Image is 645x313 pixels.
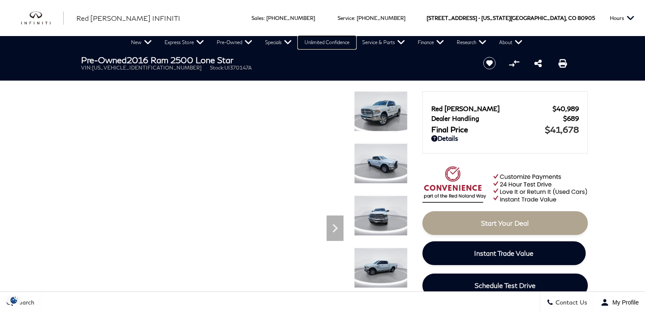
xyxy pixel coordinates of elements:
img: INFINITI [21,11,64,25]
button: Open user profile menu [594,292,645,313]
a: Print this Pre-Owned 2016 Ram 2500 Lone Star [558,58,567,68]
span: $40,989 [553,105,579,112]
img: Used 2016 Bright White Clearcoat Ram Lone Star image 1 [354,91,408,131]
a: Final Price $41,678 [431,124,579,134]
span: [US_VEHICLE_IDENTIFICATION_NUMBER] [92,64,201,71]
span: Stock: [210,64,224,71]
span: My Profile [609,299,639,306]
img: Used 2016 Bright White Clearcoat Ram Lone Star image 3 [354,196,408,236]
span: Start Your Deal [481,219,529,227]
h1: 2016 Ram 2500 Lone Star [81,55,469,64]
span: Dealer Handling [431,115,563,122]
img: Used 2016 Bright White Clearcoat Ram Lone Star image 2 [354,143,408,184]
a: Dealer Handling $689 [431,115,579,122]
a: [PHONE_NUMBER] [266,15,315,21]
a: Red [PERSON_NAME] $40,989 [431,105,579,112]
a: Instant Trade Value [422,241,586,265]
span: Service [338,15,354,21]
nav: Main Navigation [125,36,529,49]
a: New [125,36,158,49]
a: Service & Parts [356,36,411,49]
a: Schedule Test Drive [422,274,588,297]
span: Red [PERSON_NAME] INFINITI [76,14,180,22]
a: [PHONE_NUMBER] [357,15,405,21]
section: Click to Open Cookie Consent Modal [4,296,24,305]
span: Schedule Test Drive [475,281,536,289]
a: Express Store [158,36,210,49]
button: Save vehicle [480,56,499,70]
span: VIN: [81,64,92,71]
div: Next [327,215,343,241]
img: Used 2016 Bright White Clearcoat Ram Lone Star image 4 [354,248,408,288]
img: Opt-Out Icon [4,296,24,305]
a: Start Your Deal [422,211,588,235]
span: UI370147A [224,64,252,71]
a: Specials [259,36,298,49]
a: Unlimited Confidence [298,36,356,49]
span: Contact Us [553,299,587,306]
span: Red [PERSON_NAME] [431,105,553,112]
span: $689 [563,115,579,122]
span: : [354,15,355,21]
a: infiniti [21,11,64,25]
a: About [493,36,529,49]
a: Research [450,36,493,49]
span: $41,678 [545,124,579,134]
span: Final Price [431,125,545,134]
strong: Pre-Owned [81,55,127,65]
a: Red [PERSON_NAME] INFINITI [76,13,180,23]
a: Share this Pre-Owned 2016 Ram 2500 Lone Star [534,58,542,68]
a: [STREET_ADDRESS] • [US_STATE][GEOGRAPHIC_DATA], CO 80905 [427,15,595,21]
a: Details [431,134,579,142]
a: Finance [411,36,450,49]
span: : [264,15,265,21]
a: Pre-Owned [210,36,259,49]
button: Compare Vehicle [508,57,520,70]
span: Instant Trade Value [474,249,533,257]
span: Sales [251,15,264,21]
span: Search [13,299,34,306]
